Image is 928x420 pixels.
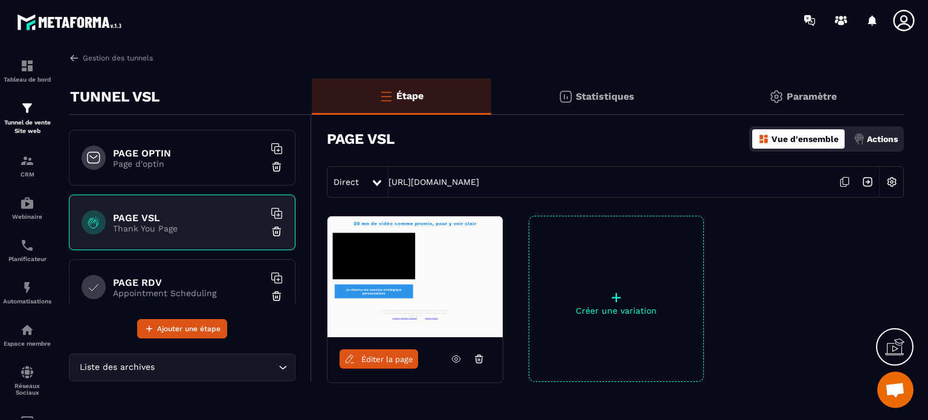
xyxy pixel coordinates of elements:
[3,229,51,271] a: schedulerschedulerPlanificateur
[20,238,34,253] img: scheduler
[854,134,865,144] img: actions.d6e523a2.png
[77,361,157,374] span: Liste des archives
[787,91,837,102] p: Paramètre
[20,59,34,73] img: formation
[769,89,784,104] img: setting-gr.5f69749f.svg
[69,53,80,63] img: arrow
[877,372,913,408] div: Ouvrir le chat
[69,53,153,63] a: Gestion des tunnels
[327,131,395,147] h3: PAGE VSL
[271,290,283,302] img: trash
[113,159,264,169] p: Page d'optin
[396,90,424,102] p: Étape
[20,323,34,337] img: automations
[379,89,393,103] img: bars-o.4a397970.svg
[558,89,573,104] img: stats.20deebd0.svg
[20,280,34,295] img: automations
[3,118,51,135] p: Tunnel de vente Site web
[20,365,34,380] img: social-network
[856,170,879,193] img: arrow-next.bcc2205e.svg
[271,161,283,173] img: trash
[20,101,34,115] img: formation
[113,277,264,288] h6: PAGE RDV
[17,11,126,33] img: logo
[113,212,264,224] h6: PAGE VSL
[529,306,703,315] p: Créer une variation
[20,196,34,210] img: automations
[113,224,264,233] p: Thank You Page
[3,144,51,187] a: formationformationCRM
[113,288,264,298] p: Appointment Scheduling
[3,171,51,178] p: CRM
[3,340,51,347] p: Espace membre
[3,187,51,229] a: automationsautomationsWebinaire
[3,356,51,405] a: social-networksocial-networkRéseaux Sociaux
[327,216,503,337] img: image
[772,134,839,144] p: Vue d'ensemble
[333,177,359,187] span: Direct
[3,92,51,144] a: formationformationTunnel de vente Site web
[69,354,295,381] div: Search for option
[113,147,264,159] h6: PAGE OPTIN
[3,50,51,92] a: formationformationTableau de bord
[880,170,903,193] img: setting-w.858f3a88.svg
[576,91,634,102] p: Statistiques
[3,383,51,396] p: Réseaux Sociaux
[867,134,898,144] p: Actions
[137,319,227,338] button: Ajouter une étape
[3,298,51,305] p: Automatisations
[758,134,769,144] img: dashboard-orange.40269519.svg
[3,256,51,262] p: Planificateur
[529,289,703,306] p: +
[388,177,479,187] a: [URL][DOMAIN_NAME]
[70,85,159,109] p: TUNNEL VSL
[361,355,413,364] span: Éditer la page
[3,271,51,314] a: automationsautomationsAutomatisations
[157,323,221,335] span: Ajouter une étape
[3,213,51,220] p: Webinaire
[271,225,283,237] img: trash
[3,76,51,83] p: Tableau de bord
[3,314,51,356] a: automationsautomationsEspace membre
[20,153,34,168] img: formation
[157,361,275,374] input: Search for option
[340,349,418,369] a: Éditer la page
